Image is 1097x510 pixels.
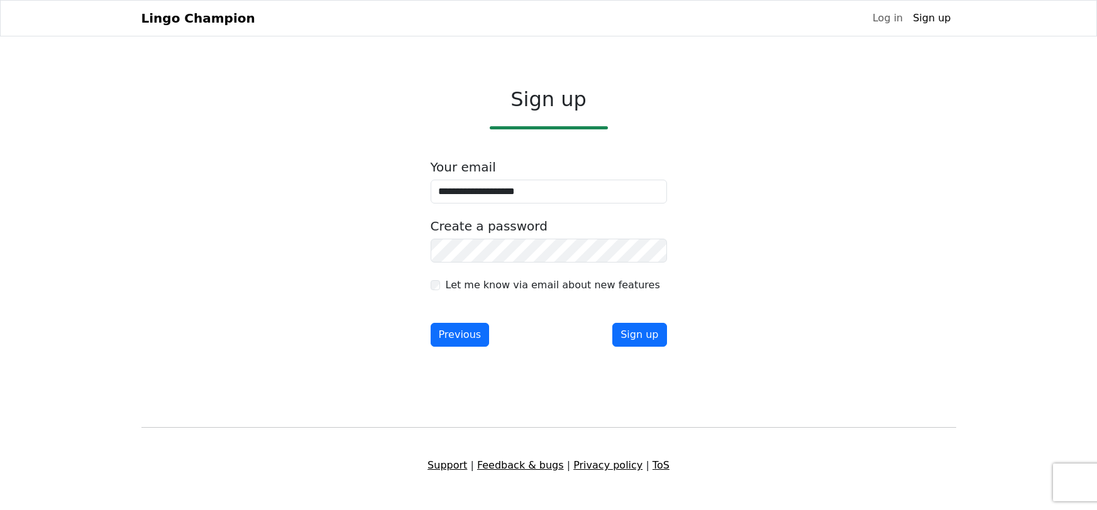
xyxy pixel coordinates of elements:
[446,278,660,293] label: Let me know via email about new features
[868,6,908,31] a: Log in
[431,219,548,234] label: Create a password
[431,323,490,347] button: Previous
[141,6,255,31] a: Lingo Champion
[573,459,642,471] a: Privacy policy
[908,6,956,31] a: Sign up
[134,458,964,473] div: | | |
[477,459,564,471] a: Feedback & bugs
[431,160,496,175] label: Your email
[427,459,467,471] a: Support
[653,459,670,471] a: ToS
[431,87,667,111] h2: Sign up
[612,323,666,347] button: Sign up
